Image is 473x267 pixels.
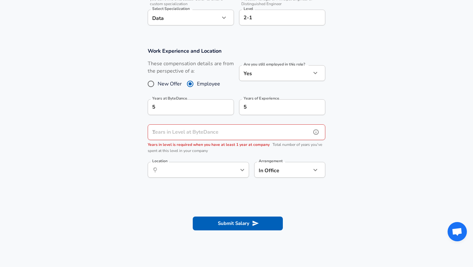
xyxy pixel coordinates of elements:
h3: Work Experience and Location [148,47,325,55]
input: 7 [239,99,311,115]
div: In Office [254,162,301,178]
div: Yes [239,65,311,81]
span: New Offer [158,80,182,88]
button: Open [238,165,247,174]
label: Years at ByteDance [152,96,187,100]
input: 1 [148,124,311,140]
label: These compensation details are from the perspective of a: [148,60,234,75]
span: Years in level is required when you have at least 1 year at company [148,142,270,147]
label: Years of Experience [244,96,279,100]
span: Employee [197,80,220,88]
button: Submit Salary [193,217,283,230]
label: Location [152,159,167,163]
input: 0 [148,99,220,115]
input: L3 [242,13,322,22]
div: Open chat [448,222,467,241]
label: Level [244,7,253,11]
label: Are you still employed in this role? [244,62,305,66]
label: Select Specialization [152,7,190,11]
label: Arrangement [259,159,283,163]
div: Data [148,10,220,25]
button: help [311,127,321,137]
